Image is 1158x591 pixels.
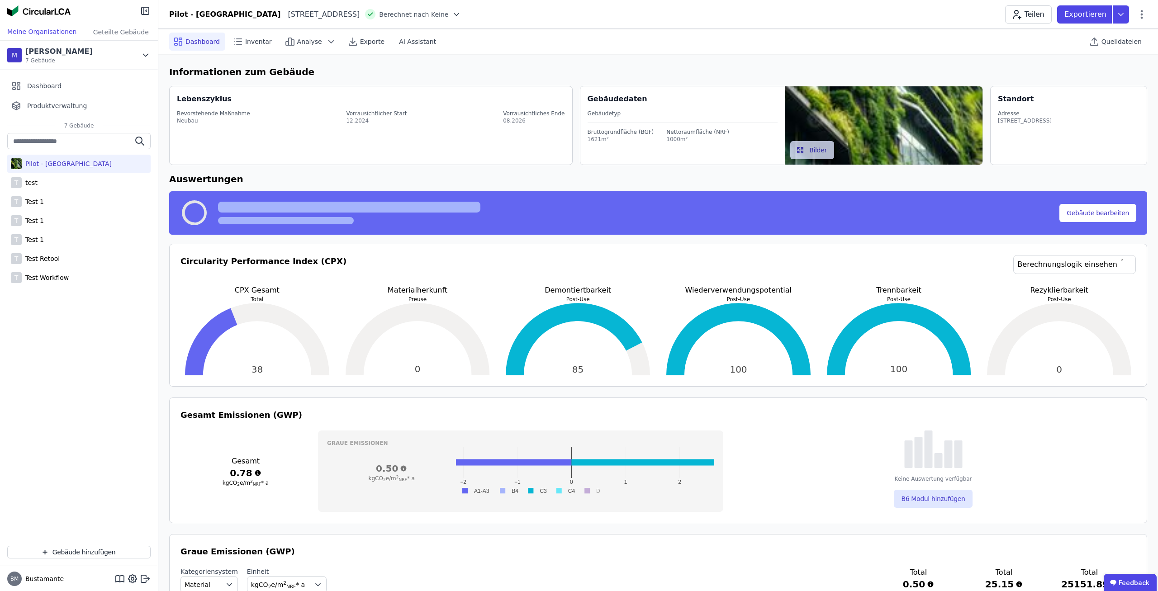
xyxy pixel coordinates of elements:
div: T [11,215,22,226]
div: Nettoraumfläche (NRF) [666,128,729,136]
h3: Total [1061,567,1118,578]
div: Pilot - [GEOGRAPHIC_DATA] [169,9,281,20]
span: Quelldateien [1101,37,1142,46]
h3: 0.50 [890,578,947,591]
sub: 2 [237,482,240,487]
div: Bruttogrundfläche (BGF) [588,128,654,136]
sup: 2 [396,475,399,479]
div: Test 1 [22,197,44,206]
span: Produktverwaltung [27,101,87,110]
p: Post-Use [982,296,1136,303]
img: Concular [7,5,71,16]
div: [STREET_ADDRESS] [998,117,1052,124]
div: 1000m² [666,136,729,143]
p: Demontiertbarkeit [501,285,655,296]
p: Post-Use [822,296,976,303]
h3: 25151.89 [1061,578,1118,591]
span: 7 Gebäude [55,122,103,129]
div: Keine Auswertung verfügbar [894,475,972,482]
div: Test Workflow [22,273,69,282]
div: Test Retool [22,254,60,263]
p: Post-Use [662,296,815,303]
p: Wiederverwendungspotential [662,285,815,296]
div: M [7,48,22,62]
p: Materialherkunft [341,285,494,296]
span: Analyse [297,37,322,46]
sub: NRF [253,482,261,487]
div: 08.2026 [503,117,565,124]
div: T [11,272,22,283]
span: Dashboard [185,37,220,46]
div: T [11,177,22,188]
span: Exporte [360,37,384,46]
h3: Total [976,567,1032,578]
div: Gebäudetyp [588,110,778,117]
div: Lebenszyklus [177,94,232,104]
sub: 2 [268,584,271,589]
h6: Auswertungen [169,172,1147,186]
div: test [22,178,38,187]
p: Exportieren [1064,9,1108,20]
img: Pilot - Green Building [11,156,22,171]
span: BM [10,576,19,582]
span: kgCO e/m * a [251,581,305,588]
button: Gebäude hinzufügen [7,546,151,558]
sub: NRF [286,584,296,589]
label: Kategoriensystem [180,567,238,576]
h3: Total [890,567,947,578]
span: Inventar [245,37,272,46]
div: Test 1 [22,235,44,244]
div: Test 1 [22,216,44,225]
div: [PERSON_NAME] [25,46,93,57]
h3: Graue Emissionen [327,440,714,447]
p: Rezyklierbarkeit [982,285,1136,296]
sup: 2 [283,580,286,586]
div: Bevorstehende Maßnahme [177,110,250,117]
h3: Gesamt [180,456,311,467]
p: Total [180,296,334,303]
div: Gebäudedaten [588,94,785,104]
span: 7 Gebäude [25,57,93,64]
span: Berechnet nach Keine [379,10,448,19]
span: kgCO e/m * a [369,475,415,482]
div: Geteilte Gebäude [84,24,158,40]
sub: 2 [383,478,386,482]
p: Preuse [341,296,494,303]
p: CPX Gesamt [180,285,334,296]
div: T [11,253,22,264]
div: Standort [998,94,1034,104]
h3: 0.50 [327,462,456,475]
div: 12.2024 [346,117,407,124]
h3: Gesamt Emissionen (GWP) [180,409,1136,421]
span: Material [185,580,210,589]
div: Pilot - [GEOGRAPHIC_DATA] [22,159,112,168]
div: Vorrausichtliches Ende [503,110,565,117]
div: T [11,196,22,207]
span: Bustamante [22,574,64,583]
div: T [11,234,22,245]
div: Vorrausichtlicher Start [346,110,407,117]
h3: Circularity Performance Index (CPX) [180,255,346,285]
span: AI Assistant [399,37,436,46]
span: Dashboard [27,81,62,90]
div: Neubau [177,117,250,124]
p: Post-Use [501,296,655,303]
h3: 0.78 [180,467,311,479]
button: Bilder [790,141,834,159]
h6: Informationen zum Gebäude [169,65,1147,79]
p: Trennbarkeit [822,285,976,296]
div: [STREET_ADDRESS] [281,9,360,20]
h3: 25.15 [976,578,1032,591]
div: Adresse [998,110,1052,117]
sup: 2 [250,479,253,484]
img: empty-state [904,430,963,468]
div: 1621m² [588,136,654,143]
a: Berechnungslogik einsehen [1013,255,1136,274]
sub: NRF [399,478,407,482]
button: Gebäude bearbeiten [1059,204,1136,222]
h3: Graue Emissionen (GWP) [180,545,1136,558]
span: kgCO e/m * a [223,480,269,486]
button: B6 Modul hinzufügen [894,490,972,508]
label: Einheit [247,567,327,576]
button: Teilen [1005,5,1052,24]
